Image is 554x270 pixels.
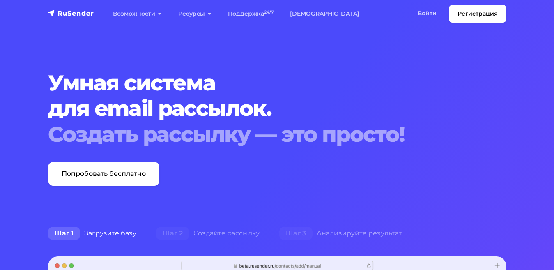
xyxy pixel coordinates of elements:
a: Ресурсы [170,5,220,22]
sup: 24/7 [264,9,274,15]
span: Шаг 2 [156,227,189,240]
a: [DEMOGRAPHIC_DATA] [282,5,368,22]
a: Попробовать бесплатно [48,162,159,186]
div: Загрузите базу [38,225,146,242]
div: Анализируйте результат [269,225,412,242]
a: Регистрация [449,5,506,23]
span: Шаг 3 [279,227,313,240]
span: Шаг 1 [48,227,80,240]
h1: Умная система для email рассылок. [48,70,506,147]
a: Возможности [105,5,170,22]
a: Войти [409,5,445,22]
a: Поддержка24/7 [220,5,282,22]
img: RuSender [48,9,94,17]
div: Создайте рассылку [146,225,269,242]
div: Создать рассылку — это просто! [48,122,506,147]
